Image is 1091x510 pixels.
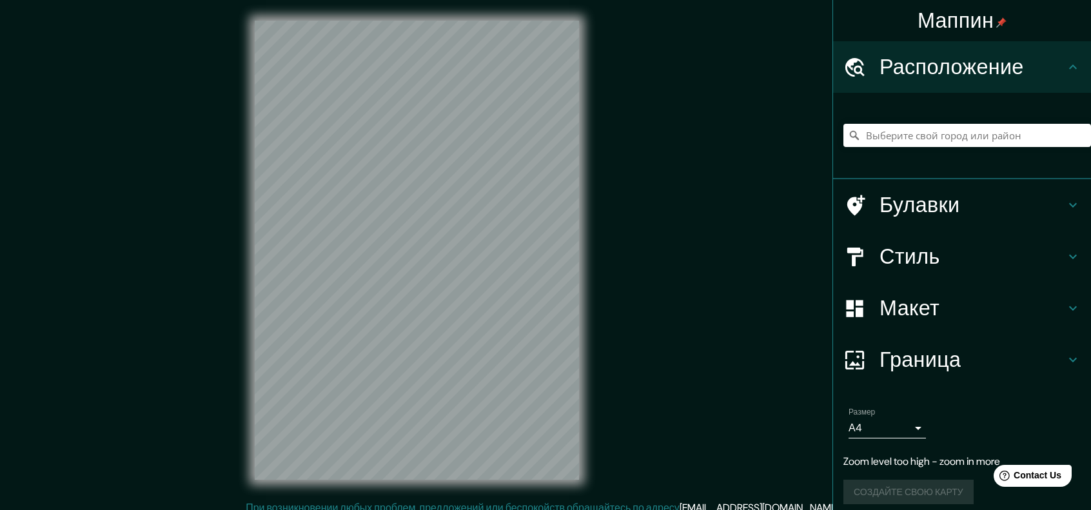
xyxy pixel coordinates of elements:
iframe: Help widget launcher [976,460,1077,496]
div: А4 [849,418,926,438]
font: Размер [849,407,875,417]
font: Макет [880,295,939,322]
p: Zoom level too high - zoom in more [843,454,1081,469]
font: Стиль [880,243,940,270]
font: А4 [849,421,862,435]
div: Макет [833,282,1091,334]
div: Расположение [833,41,1091,93]
div: Булавки [833,179,1091,231]
font: Граница [880,346,961,373]
input: Выберите свой город или район [843,124,1091,147]
div: Стиль [833,231,1091,282]
div: Граница [833,334,1091,386]
canvas: Карта [255,21,579,480]
font: Расположение [880,54,1024,81]
font: Булавки [880,191,959,219]
img: pin-icon.png [996,17,1007,28]
font: Маппин [918,7,994,34]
